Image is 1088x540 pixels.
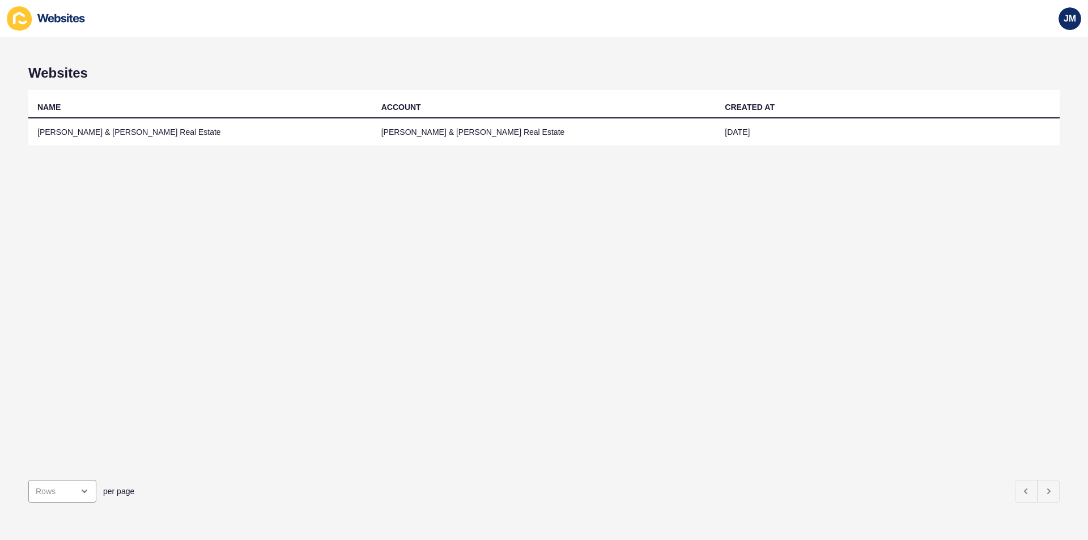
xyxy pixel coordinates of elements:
[28,118,372,146] td: [PERSON_NAME] & [PERSON_NAME] Real Estate
[381,101,421,113] div: ACCOUNT
[725,101,775,113] div: CREATED AT
[28,65,1060,81] h1: Websites
[37,101,61,113] div: NAME
[716,118,1060,146] td: [DATE]
[372,118,716,146] td: [PERSON_NAME] & [PERSON_NAME] Real Estate
[1064,13,1076,24] span: JM
[103,486,134,497] span: per page
[28,480,96,503] div: open menu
